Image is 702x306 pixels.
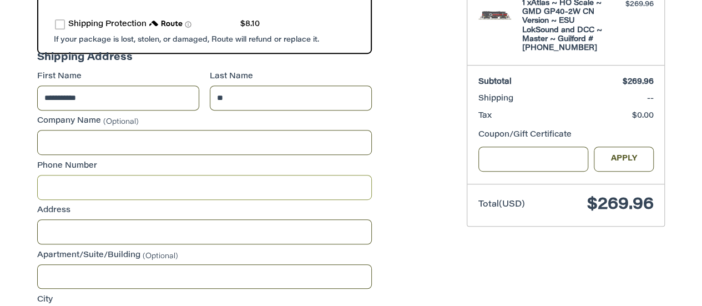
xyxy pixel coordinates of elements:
[37,116,372,127] label: Company Name
[210,71,372,83] label: Last Name
[37,160,372,172] label: Phone Number
[55,13,354,36] div: route shipping protection selector element
[37,294,372,306] label: City
[68,21,147,28] span: Shipping Protection
[37,250,372,262] label: Apartment/Suite/Building
[647,95,654,103] span: --
[478,147,589,172] input: Gift Certificate or Coupon Code
[143,252,178,259] small: (Optional)
[37,71,199,83] label: First Name
[103,118,139,126] small: (Optional)
[478,95,513,103] span: Shipping
[54,36,319,43] span: If your package is lost, stolen, or damaged, Route will refund or replace it.
[37,205,372,217] label: Address
[37,51,133,71] legend: Shipping Address
[587,197,654,213] span: $269.96
[478,78,512,86] span: Subtotal
[240,19,260,31] div: $8.10
[478,200,525,209] span: Total (USD)
[478,112,492,120] span: Tax
[478,129,654,141] div: Coupon/Gift Certificate
[623,78,654,86] span: $269.96
[594,147,654,172] button: Apply
[185,21,191,28] span: Learn more
[632,112,654,120] span: $0.00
